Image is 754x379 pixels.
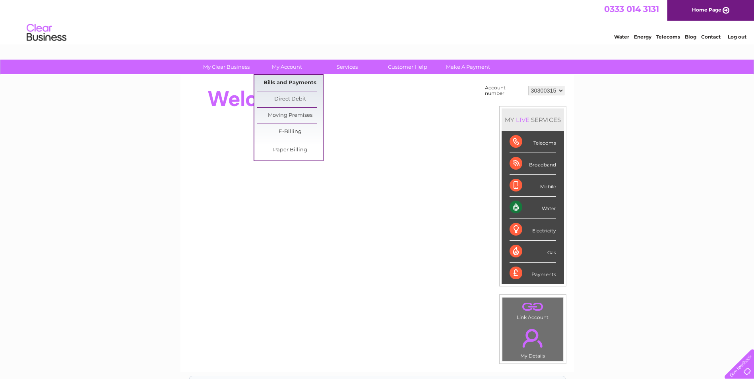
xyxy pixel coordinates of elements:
[254,60,320,74] a: My Account
[257,108,323,124] a: Moving Premises
[510,263,556,284] div: Payments
[504,324,561,352] a: .
[502,297,564,322] td: Link Account
[502,108,564,131] div: MY SERVICES
[604,4,659,14] a: 0333 014 3131
[257,75,323,91] a: Bills and Payments
[314,60,380,74] a: Services
[510,241,556,263] div: Gas
[257,91,323,107] a: Direct Debit
[685,34,696,40] a: Blog
[701,34,721,40] a: Contact
[510,131,556,153] div: Telecoms
[257,124,323,140] a: E-Billing
[190,4,565,39] div: Clear Business is a trading name of Verastar Limited (registered in [GEOGRAPHIC_DATA] No. 3667643...
[502,322,564,361] td: My Details
[514,116,531,124] div: LIVE
[510,153,556,175] div: Broadband
[510,219,556,241] div: Electricity
[483,83,526,98] td: Account number
[257,142,323,158] a: Paper Billing
[656,34,680,40] a: Telecoms
[728,34,746,40] a: Log out
[510,197,556,219] div: Water
[634,34,651,40] a: Energy
[435,60,501,74] a: Make A Payment
[375,60,440,74] a: Customer Help
[26,21,67,45] img: logo.png
[510,175,556,197] div: Mobile
[614,34,629,40] a: Water
[504,300,561,313] a: .
[194,60,259,74] a: My Clear Business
